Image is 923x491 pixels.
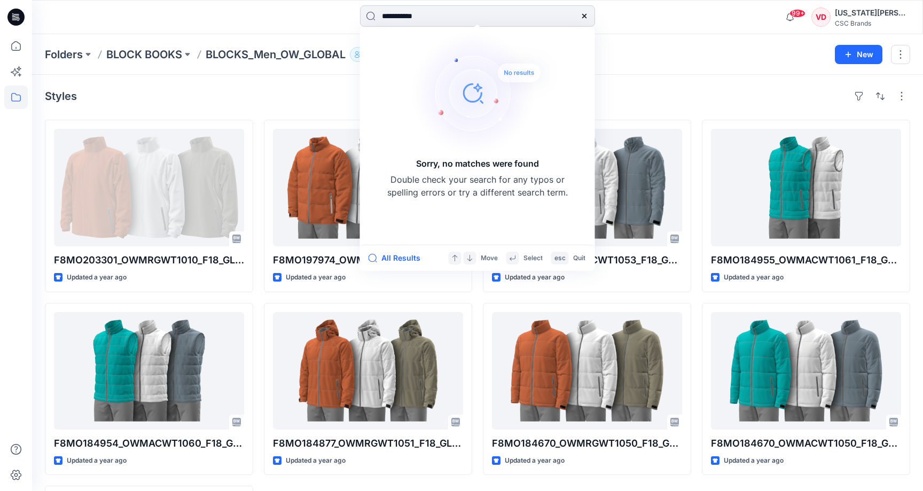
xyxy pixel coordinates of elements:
p: Updated a year ago [286,455,346,466]
a: Folders [45,47,83,62]
button: 35 [350,47,385,62]
a: F8MO184670_OWMACWT1050_F18_GLACT_VFA [711,312,901,430]
div: VD [811,7,831,27]
p: F8MO184670_OWMRGWT1050_F18_GLREG_VFA [492,436,682,451]
a: F8MO184670_OWMRGWT1050_F18_GLREG_VFA [492,312,682,430]
a: F8MO184877_OWMRGWT1051_F18_GLREG_VFA [273,312,463,430]
p: F8MO203301_OWMRGWT1010_F18_GLREG_VFA [54,253,244,268]
p: Select [523,253,543,264]
p: F8MO184670_OWMACWT1050_F18_GLACT_VFA [711,436,901,451]
p: Updated a year ago [724,455,784,466]
h5: Sorry, no matches were found [416,157,539,170]
p: esc [554,253,566,264]
img: Sorry, no matches were found [411,29,561,157]
p: F8MO197974_OWMRGWT1053_F18_GLREG_VFA [273,253,463,268]
p: Updated a year ago [286,272,346,283]
a: F8MO197974_OWMRGWT1053_F18_GLREG_VFA [273,129,463,246]
a: F8MO184954_OWMACWT1060_F18_GLACT_VFA [54,312,244,430]
a: F8MO184955_OWMACWT1061_F18_GLACT_VFA [711,129,901,246]
div: [US_STATE][PERSON_NAME] [835,6,910,19]
p: F8MO184954_OWMACWT1060_F18_GLACT_VFA [54,436,244,451]
p: F8MO184955_OWMACWT1061_F18_GLACT_VFA [711,253,901,268]
p: Updated a year ago [505,455,565,466]
p: Quit [573,253,585,264]
button: All Results [369,252,427,264]
p: Updated a year ago [505,272,565,283]
p: Updated a year ago [67,272,127,283]
p: F8MO184877_OWMRGWT1051_F18_GLREG_VFA [273,436,463,451]
span: 99+ [789,9,805,18]
div: CSC Brands [835,19,910,27]
button: New [835,45,882,64]
p: Updated a year ago [724,272,784,283]
a: BLOCK BOOKS [106,47,182,62]
p: Updated a year ago [67,455,127,466]
p: Move [481,253,498,264]
h4: Styles [45,90,77,103]
p: Double check your search for any typos or spelling errors or try a different search term. [387,173,568,199]
p: BLOCKS_Men_OW_GLOBAL [206,47,346,62]
a: F8MO203301_OWMRGWT1010_F18_GLREG_VFA [54,129,244,246]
